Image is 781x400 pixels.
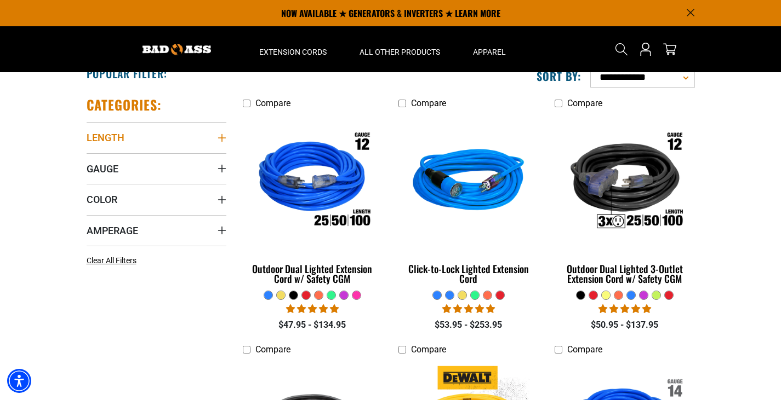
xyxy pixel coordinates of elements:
span: Amperage [87,224,138,237]
span: Compare [411,344,446,355]
img: Outdoor Dual Lighted Extension Cord w/ Safety CGM [243,119,381,245]
a: cart [661,43,679,56]
summary: Length [87,122,226,153]
div: Click-to-Lock Lighted Extension Cord [398,264,538,283]
a: Clear All Filters [87,255,141,266]
img: Outdoor Dual Lighted 3-Outlet Extension Cord w/ Safety CGM [556,119,694,245]
a: Outdoor Dual Lighted 3-Outlet Extension Cord w/ Safety CGM Outdoor Dual Lighted 3-Outlet Extensio... [555,114,694,290]
summary: Color [87,184,226,215]
summary: All Other Products [343,26,457,72]
img: Bad Ass Extension Cords [142,44,211,55]
div: Outdoor Dual Lighted Extension Cord w/ Safety CGM [243,264,383,283]
span: Color [87,193,117,206]
h2: Popular Filter: [87,66,167,80]
span: All Other Products [360,47,440,57]
summary: Search [613,40,630,58]
summary: Gauge [87,153,226,184]
a: Open this option [637,26,654,72]
a: blue Click-to-Lock Lighted Extension Cord [398,114,538,290]
span: Compare [411,98,446,108]
summary: Amperage [87,215,226,246]
div: Accessibility Menu [7,369,31,393]
span: 4.80 stars [598,304,651,314]
img: blue [400,119,538,245]
span: Apparel [473,47,506,57]
div: $50.95 - $137.95 [555,318,694,332]
span: Compare [567,98,602,108]
div: $47.95 - $134.95 [243,318,383,332]
h2: Categories: [87,96,162,113]
summary: Extension Cords [243,26,343,72]
span: Clear All Filters [87,256,136,265]
span: Extension Cords [259,47,327,57]
span: Gauge [87,163,118,175]
span: Compare [567,344,602,355]
div: Outdoor Dual Lighted 3-Outlet Extension Cord w/ Safety CGM [555,264,694,283]
span: 4.87 stars [442,304,495,314]
summary: Apparel [457,26,522,72]
label: Sort by: [537,69,582,83]
span: 4.81 stars [286,304,339,314]
span: Length [87,131,124,144]
span: Compare [255,98,290,108]
span: Compare [255,344,290,355]
div: $53.95 - $253.95 [398,318,538,332]
a: Outdoor Dual Lighted Extension Cord w/ Safety CGM Outdoor Dual Lighted Extension Cord w/ Safety CGM [243,114,383,290]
